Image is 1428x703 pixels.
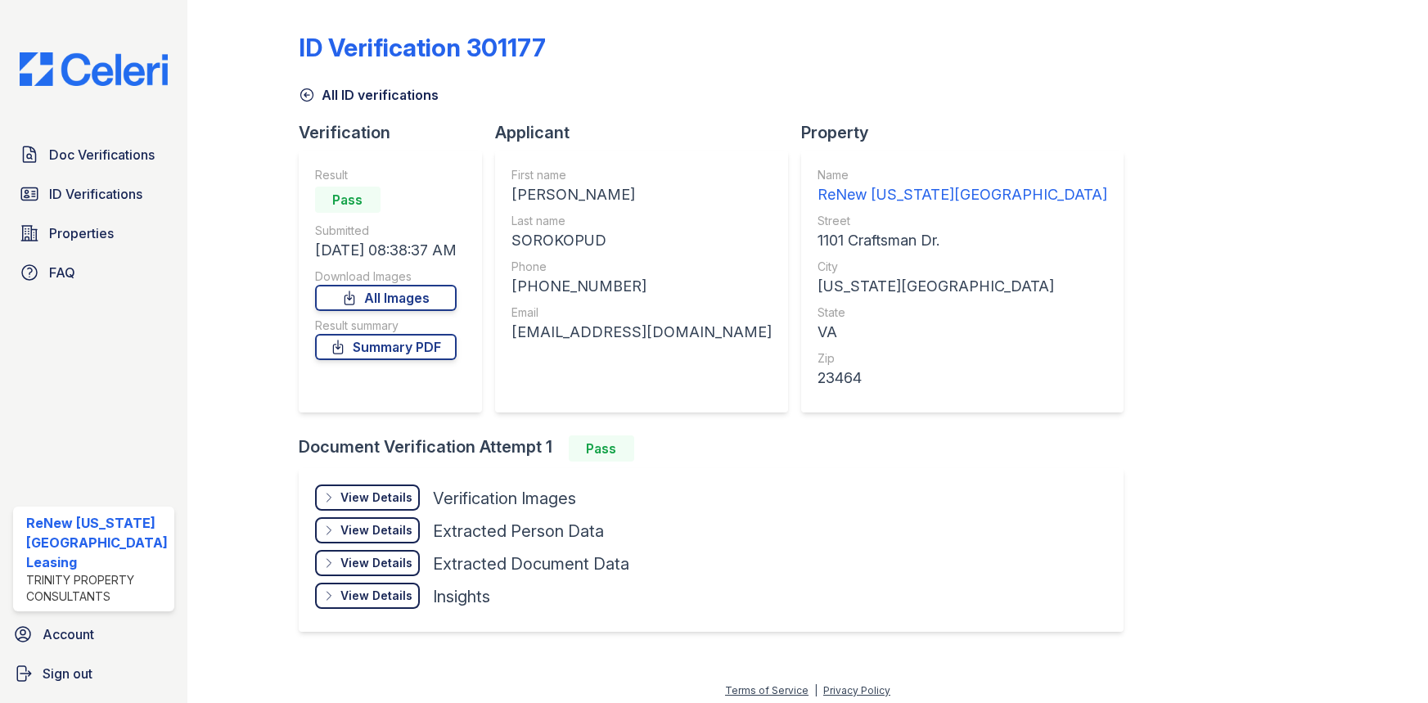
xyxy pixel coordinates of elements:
[511,213,772,229] div: Last name
[26,572,168,605] div: Trinity Property Consultants
[823,684,890,696] a: Privacy Policy
[433,585,490,608] div: Insights
[43,624,94,644] span: Account
[340,489,412,506] div: View Details
[818,321,1107,344] div: VA
[49,263,75,282] span: FAQ
[7,52,181,86] img: CE_Logo_Blue-a8612792a0a2168367f1c8372b55b34899dd931a85d93a1a3d3e32e68fde9ad4.png
[49,145,155,164] span: Doc Verifications
[49,184,142,204] span: ID Verifications
[299,85,439,105] a: All ID verifications
[7,618,181,651] a: Account
[315,318,457,334] div: Result summary
[511,259,772,275] div: Phone
[511,304,772,321] div: Email
[818,229,1107,252] div: 1101 Craftsman Dr.
[13,256,174,289] a: FAQ
[1359,638,1412,687] iframe: chat widget
[26,513,168,572] div: ReNew [US_STATE][GEOGRAPHIC_DATA] Leasing
[511,321,772,344] div: [EMAIL_ADDRESS][DOMAIN_NAME]
[299,121,495,144] div: Verification
[511,229,772,252] div: SOROKOPUD
[340,555,412,571] div: View Details
[13,217,174,250] a: Properties
[818,350,1107,367] div: Zip
[725,684,809,696] a: Terms of Service
[818,275,1107,298] div: [US_STATE][GEOGRAPHIC_DATA]
[818,213,1107,229] div: Street
[13,178,174,210] a: ID Verifications
[818,367,1107,390] div: 23464
[433,552,629,575] div: Extracted Document Data
[511,183,772,206] div: [PERSON_NAME]
[315,167,457,183] div: Result
[818,304,1107,321] div: State
[315,223,457,239] div: Submitted
[299,33,546,62] div: ID Verification 301177
[49,223,114,243] span: Properties
[818,183,1107,206] div: ReNew [US_STATE][GEOGRAPHIC_DATA]
[340,588,412,604] div: View Details
[340,522,412,539] div: View Details
[315,187,381,213] div: Pass
[818,167,1107,183] div: Name
[814,684,818,696] div: |
[495,121,801,144] div: Applicant
[801,121,1137,144] div: Property
[315,239,457,262] div: [DATE] 08:38:37 AM
[7,657,181,690] a: Sign out
[13,138,174,171] a: Doc Verifications
[511,167,772,183] div: First name
[315,268,457,285] div: Download Images
[569,435,634,462] div: Pass
[299,435,1137,462] div: Document Verification Attempt 1
[433,487,576,510] div: Verification Images
[433,520,604,543] div: Extracted Person Data
[315,285,457,311] a: All Images
[511,275,772,298] div: [PHONE_NUMBER]
[315,334,457,360] a: Summary PDF
[818,167,1107,206] a: Name ReNew [US_STATE][GEOGRAPHIC_DATA]
[818,259,1107,275] div: City
[43,664,92,683] span: Sign out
